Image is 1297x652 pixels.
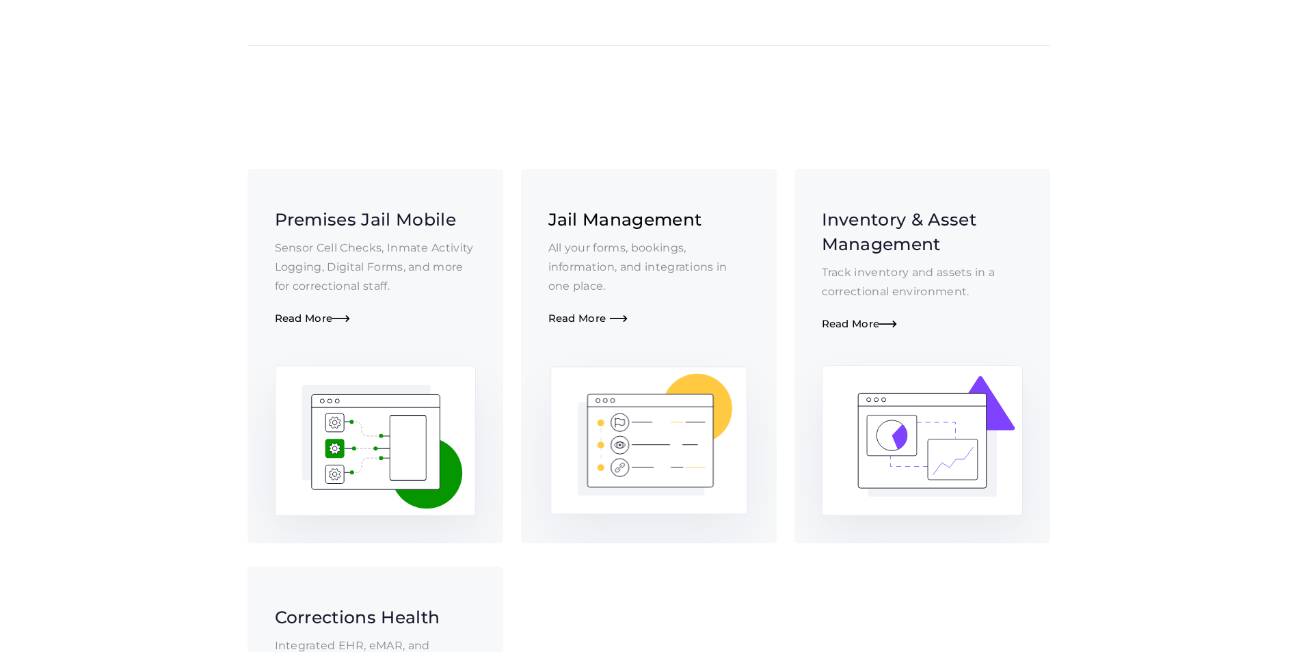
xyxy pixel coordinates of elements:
[548,239,749,296] p: All your forms, bookings, information, and integrations in one place.
[822,207,1023,256] h3: Inventory & Asset Management
[275,605,476,629] h3: Corrections Health
[822,263,1023,301] p: Track inventory and assets in a correctional environment.
[548,312,749,325] div: Read More
[332,314,350,325] span: 
[548,207,749,232] h3: Jail Management
[822,318,1023,331] div: Read More
[275,239,476,296] p: Sensor Cell Checks, Inmate Activity Logging, Digital Forms, and more for correctional staff.
[1064,504,1297,652] iframe: Chat Widget
[610,314,628,325] span: 
[521,169,777,543] a: Jail ManagementAll your forms, bookings, information, and integrations in one place.Read More
[248,169,503,543] a: Premises Jail MobileSensor Cell Checks, Inmate Activity Logging, Digital Forms, and more for corr...
[275,207,476,232] h3: Premises Jail Mobile
[879,319,897,331] span: 
[275,312,476,325] div: Read More
[794,169,1050,543] a: Inventory & Asset ManagementTrack inventory and assets in a correctional environment.Read More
